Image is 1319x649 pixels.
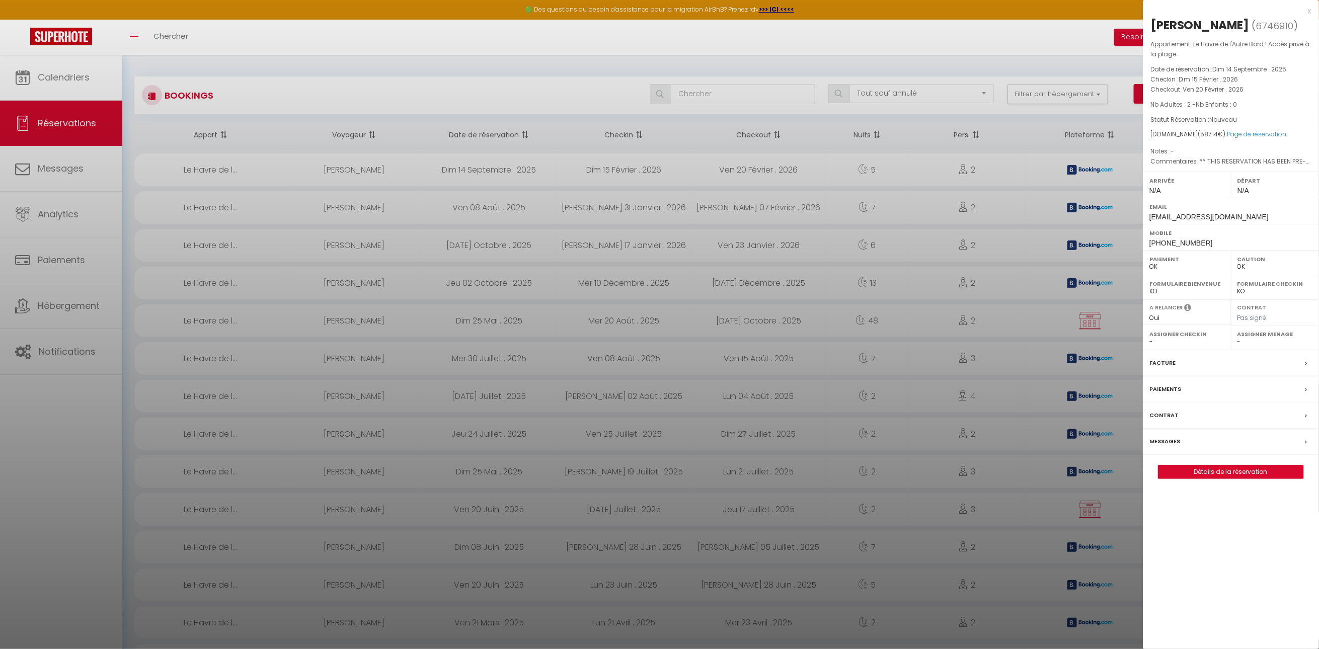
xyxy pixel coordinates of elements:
label: Mobile [1149,228,1312,238]
label: A relancer [1149,303,1183,312]
span: Dim 15 Février . 2026 [1179,75,1238,84]
span: Nouveau [1210,115,1237,124]
p: Notes : [1150,146,1311,156]
label: Messages [1149,436,1180,447]
label: Formulaire Checkin [1237,279,1312,289]
label: Paiements [1149,384,1181,394]
label: Paiement [1149,254,1224,264]
p: Checkin : [1150,74,1311,85]
a: Détails de la réservation [1158,465,1303,478]
span: [EMAIL_ADDRESS][DOMAIN_NAME] [1149,213,1269,221]
p: Appartement : [1150,39,1311,59]
a: Page de réservation [1227,130,1287,138]
label: Formulaire Bienvenue [1149,279,1224,289]
span: - [1171,147,1174,155]
span: Dim 14 Septembre . 2025 [1213,65,1287,73]
span: ( ) [1252,19,1298,33]
p: Checkout : [1150,85,1311,95]
label: Contrat [1237,303,1267,310]
div: x [1143,5,1311,17]
p: Statut Réservation : [1150,115,1311,125]
div: [DOMAIN_NAME] [1150,130,1311,139]
p: Commentaires : [1150,156,1311,167]
button: Détails de la réservation [1158,465,1304,479]
span: ( €) [1198,130,1226,138]
span: 6746910 [1256,20,1294,32]
p: Date de réservation : [1150,64,1311,74]
label: Assigner Checkin [1149,329,1224,339]
label: Caution [1237,254,1312,264]
span: Nb Adultes : 2 - [1150,100,1237,109]
label: Arrivée [1149,176,1224,186]
span: 587.14 [1201,130,1218,138]
label: Facture [1149,358,1176,368]
i: Sélectionner OUI si vous souhaiter envoyer les séquences de messages post-checkout [1185,303,1192,314]
span: Nb Enfants : 0 [1196,100,1237,109]
label: Contrat [1149,410,1179,421]
span: N/A [1149,187,1161,195]
label: Assigner Menage [1237,329,1312,339]
span: N/A [1237,187,1249,195]
label: Départ [1237,176,1312,186]
span: [PHONE_NUMBER] [1149,239,1213,247]
div: [PERSON_NAME] [1150,17,1250,33]
span: Ven 20 Février . 2026 [1183,85,1244,94]
span: Le Havre de l'Autre Bord ! Accès privé à la plage [1150,40,1310,58]
span: Pas signé [1237,313,1267,322]
label: Email [1149,202,1312,212]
